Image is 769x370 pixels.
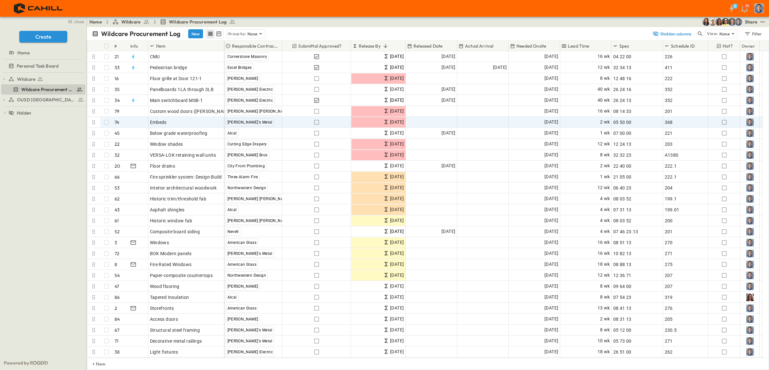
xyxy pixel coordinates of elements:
span: 07 31 13 [613,207,632,213]
p: 35 [115,86,120,93]
span: [DATE] [441,129,455,137]
span: 40 wk [598,97,610,104]
p: Needed Onsite [516,43,546,49]
span: 21 05 00 [613,174,632,180]
img: Profile Picture [746,337,754,345]
a: Wildcare Procurement Log [1,85,84,94]
p: 30 [745,3,749,8]
span: Panelboards 1LA through 3LB [150,86,214,93]
span: [DATE] [390,228,404,235]
span: [DATE] [390,118,404,126]
h6: 5 [734,4,736,9]
span: [DATE] [390,272,404,279]
span: [DATE] [390,206,404,213]
span: 204 [665,185,673,191]
p: None [247,31,258,37]
a: Wildcare Procurement Log [160,19,236,25]
p: Wildcare Procurement Log [101,29,181,38]
span: [DATE] [390,107,404,115]
span: [DATE] [390,129,404,137]
p: 3 [115,239,117,246]
span: [PERSON_NAME] [227,76,258,81]
a: Personal Task Board [1,61,84,70]
img: Profile Picture [746,140,754,148]
span: 201 [665,228,673,235]
span: 12 wk [598,64,610,71]
img: Profile Picture [746,151,754,159]
span: [DATE] [390,239,404,246]
span: [DATE] [544,272,558,279]
span: 08 51 13 [613,239,632,246]
a: OUSD [GEOGRAPHIC_DATA] [8,95,84,104]
span: 22 40 00 [613,163,632,169]
p: 43 [115,207,120,213]
img: Profile Picture [746,53,754,60]
span: 12 48 16 [613,75,632,82]
span: [DATE] [544,107,558,115]
p: 22 [115,141,120,147]
span: 07 46 23.13 [613,228,638,235]
p: OPEN [212,97,223,102]
span: [PERSON_NAME]'s Metal [227,251,273,256]
span: 32 34 13 [613,64,632,71]
span: Interior architectural woodwork [150,185,217,191]
span: 1 wk [600,129,610,137]
span: [DATE] [441,228,455,235]
img: Profile Picture [746,282,754,290]
span: 32 32 23 [613,152,632,158]
button: close [65,17,85,26]
div: Info [130,37,138,55]
p: 61 [115,217,119,224]
img: Profile Picture [754,4,764,13]
span: 4 wk [600,228,610,235]
span: 40 wk [598,86,610,93]
img: 4f72bfc4efa7236828875bac24094a5ddb05241e32d018417354e964050affa1.png [8,2,70,15]
span: [DATE] [544,118,558,126]
span: 08 88 13 [613,261,632,268]
span: 222.1 [665,174,677,180]
div: Share [745,19,757,25]
span: Alcal [227,131,237,135]
span: 199.1 [665,196,677,202]
span: [DATE] [441,97,455,104]
span: Personal Task Board [17,63,59,69]
span: [PERSON_NAME] Electric [227,87,273,92]
span: [DATE] [544,184,558,191]
span: Asphalt shingles [150,207,185,213]
span: [PERSON_NAME] [PERSON_NAME] [227,218,291,223]
span: [DATE] [441,86,455,93]
button: Sort [382,42,389,50]
span: VERSA-LOK retaining wall units [150,152,216,158]
div: # [113,41,129,51]
span: Wildcare [17,76,35,82]
img: Profile Picture [746,217,754,225]
p: 72 [115,250,119,257]
div: Wildcare Procurement Logtest [1,84,85,95]
span: [DATE] [544,195,558,202]
span: [DATE] [493,64,507,71]
span: 12 wk [598,272,610,279]
span: [DATE] [390,217,404,224]
span: Pedestrian bridge [150,64,187,71]
p: OPEN [212,250,223,255]
span: 26 24 13 [613,97,632,104]
img: Profile Picture [746,272,754,279]
span: [DATE] [390,53,404,60]
img: Profile Picture [746,162,754,170]
a: Home [1,48,84,57]
p: Actual Arrival [465,43,493,49]
span: Window shades [150,141,183,147]
span: 226 [665,53,673,60]
span: Wildcare Procurement Log [169,19,227,25]
p: 52 [115,228,120,235]
span: Historic window fab [150,217,192,224]
span: [DATE] [441,64,455,71]
span: 271 [665,250,673,257]
img: Profile Picture [746,107,754,115]
p: 79 [115,108,119,115]
p: OPEN [212,86,223,91]
span: 18 wk [598,261,610,268]
span: [PERSON_NAME] Bros [227,153,268,157]
span: American Glass [227,262,257,267]
img: Kirsten Gregory (kgregory@cahill-sf.com) [715,18,723,26]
